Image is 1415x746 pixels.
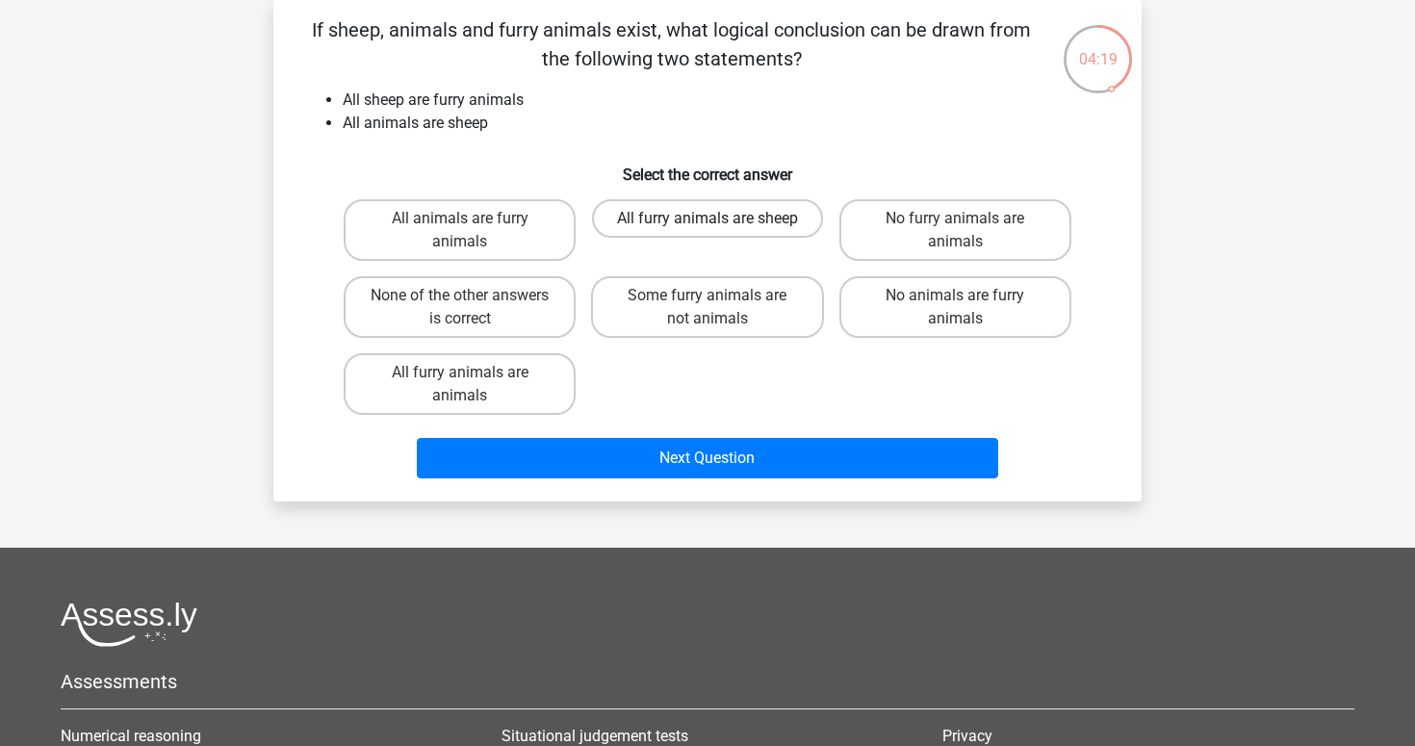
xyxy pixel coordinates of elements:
label: None of the other answers is correct [344,276,576,338]
label: Some furry animals are not animals [591,276,823,338]
a: Situational judgement tests [502,727,688,745]
p: If sheep, animals and furry animals exist, what logical conclusion can be drawn from the followin... [304,15,1039,73]
img: Assessly logo [61,602,197,647]
a: Numerical reasoning [61,727,201,745]
label: No furry animals are animals [839,199,1071,261]
label: All furry animals are sheep [592,199,823,238]
li: All sheep are furry animals [343,89,1111,112]
li: All animals are sheep [343,112,1111,135]
div: 04:19 [1062,23,1134,71]
label: All furry animals are animals [344,353,576,415]
button: Next Question [417,438,999,478]
label: All animals are furry animals [344,199,576,261]
a: Privacy [942,727,992,745]
h5: Assessments [61,670,1354,693]
h6: Select the correct answer [304,150,1111,184]
label: No animals are furry animals [839,276,1071,338]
